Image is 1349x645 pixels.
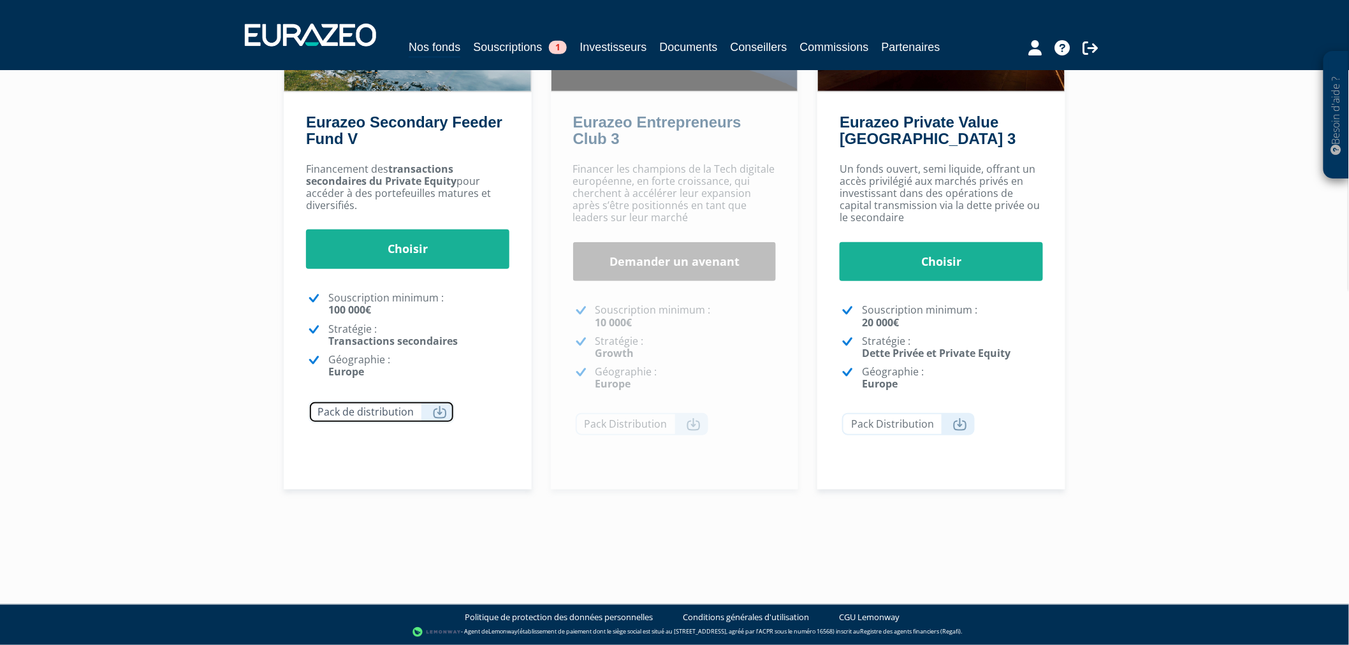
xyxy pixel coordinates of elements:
[576,413,708,435] a: Pack Distribution
[862,366,1043,390] p: Géographie :
[306,229,509,269] a: Choisir
[840,113,1016,147] a: Eurazeo Private Value [GEOGRAPHIC_DATA] 3
[595,366,777,390] p: Géographie :
[840,242,1043,282] a: Choisir
[683,611,810,623] a: Conditions générales d'utilisation
[862,346,1010,360] strong: Dette Privée et Private Equity
[328,354,509,378] p: Géographie :
[328,292,509,316] p: Souscription minimum :
[13,626,1336,639] div: - Agent de (établissement de paiement dont le siège social est situé au [STREET_ADDRESS], agréé p...
[412,626,462,639] img: logo-lemonway.png
[840,611,900,623] a: CGU Lemonway
[595,315,632,330] strong: 10 000€
[580,38,646,56] a: Investisseurs
[840,163,1043,224] p: Un fonds ouvert, semi liquide, offrant un accès privilégié aux marchés privés en investissant dan...
[862,377,898,391] strong: Europe
[573,163,777,224] p: Financer les champions de la Tech digitale européenne, en forte croissance, qui cherchent à accél...
[800,38,869,56] a: Commissions
[842,413,975,435] a: Pack Distribution
[659,38,717,56] a: Documents
[731,38,787,56] a: Conseillers
[549,41,567,54] span: 1
[862,335,1043,359] p: Stratégie :
[328,365,364,379] strong: Europe
[595,304,777,328] p: Souscription minimum :
[328,323,509,347] p: Stratégie :
[328,303,371,317] strong: 100 000€
[595,377,631,391] strong: Europe
[306,162,456,188] strong: transactions secondaires du Private Equity
[306,113,502,147] a: Eurazeo Secondary Feeder Fund V
[862,304,1043,328] p: Souscription minimum :
[309,401,455,423] a: Pack de distribution
[595,346,634,360] strong: Growth
[245,24,376,47] img: 1732889491-logotype_eurazeo_blanc_rvb.png
[409,38,460,58] a: Nos fonds
[473,38,567,56] a: Souscriptions1
[1329,58,1344,173] p: Besoin d'aide ?
[595,335,777,359] p: Stratégie :
[573,113,741,147] a: Eurazeo Entrepreneurs Club 3
[882,38,940,56] a: Partenaires
[860,628,961,636] a: Registre des agents financiers (Regafi)
[306,163,509,212] p: Financement des pour accéder à des portefeuilles matures et diversifiés.
[488,628,518,636] a: Lemonway
[328,334,458,348] strong: Transactions secondaires
[573,242,777,282] a: Demander un avenant
[862,315,899,330] strong: 20 000€
[465,611,653,623] a: Politique de protection des données personnelles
